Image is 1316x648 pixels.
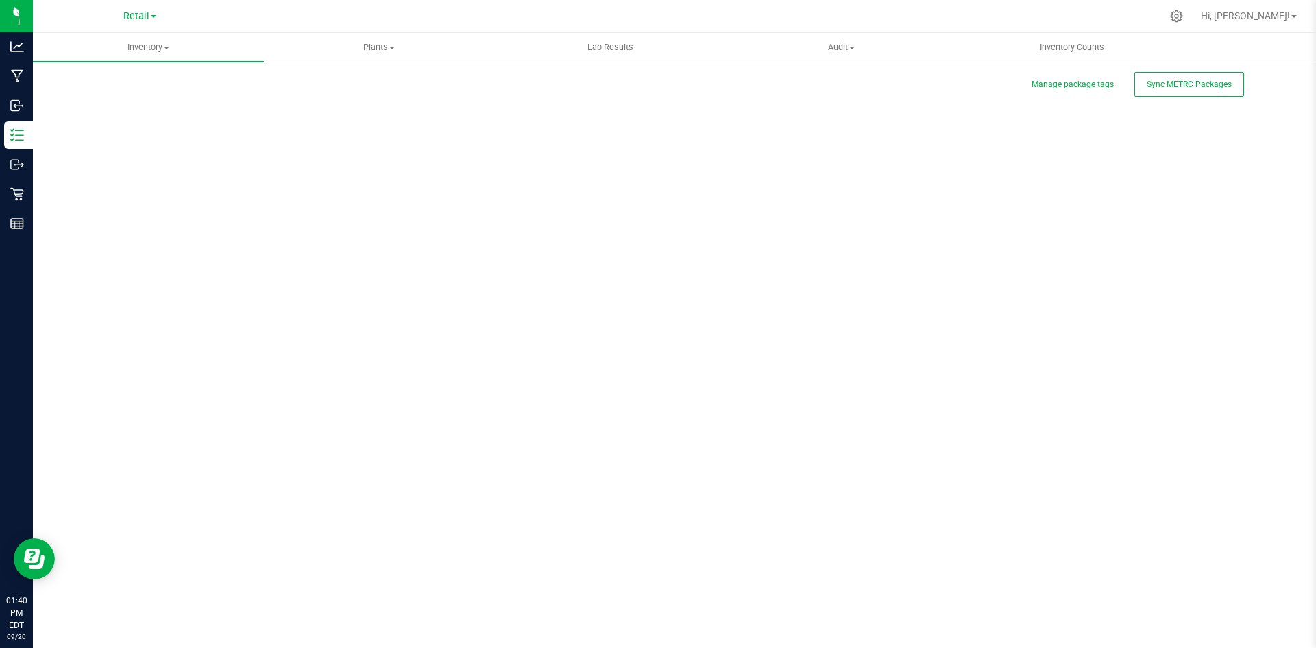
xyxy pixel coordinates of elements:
[569,41,652,53] span: Lab Results
[1201,10,1290,21] span: Hi, [PERSON_NAME]!
[123,10,149,22] span: Retail
[957,33,1188,62] a: Inventory Counts
[495,33,726,62] a: Lab Results
[10,128,24,142] inline-svg: Inventory
[6,632,27,642] p: 09/20
[14,538,55,579] iframe: Resource center
[1134,72,1244,97] button: Sync METRC Packages
[10,99,24,112] inline-svg: Inbound
[1168,10,1185,23] div: Manage settings
[10,69,24,83] inline-svg: Manufacturing
[6,595,27,632] p: 01:40 PM EDT
[265,41,494,53] span: Plants
[33,33,264,62] a: Inventory
[264,33,495,62] a: Plants
[727,41,956,53] span: Audit
[1147,80,1232,89] span: Sync METRC Packages
[10,217,24,230] inline-svg: Reports
[33,41,264,53] span: Inventory
[726,33,957,62] a: Audit
[10,187,24,201] inline-svg: Retail
[10,40,24,53] inline-svg: Analytics
[10,158,24,171] inline-svg: Outbound
[1021,41,1123,53] span: Inventory Counts
[1032,79,1114,91] button: Manage package tags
